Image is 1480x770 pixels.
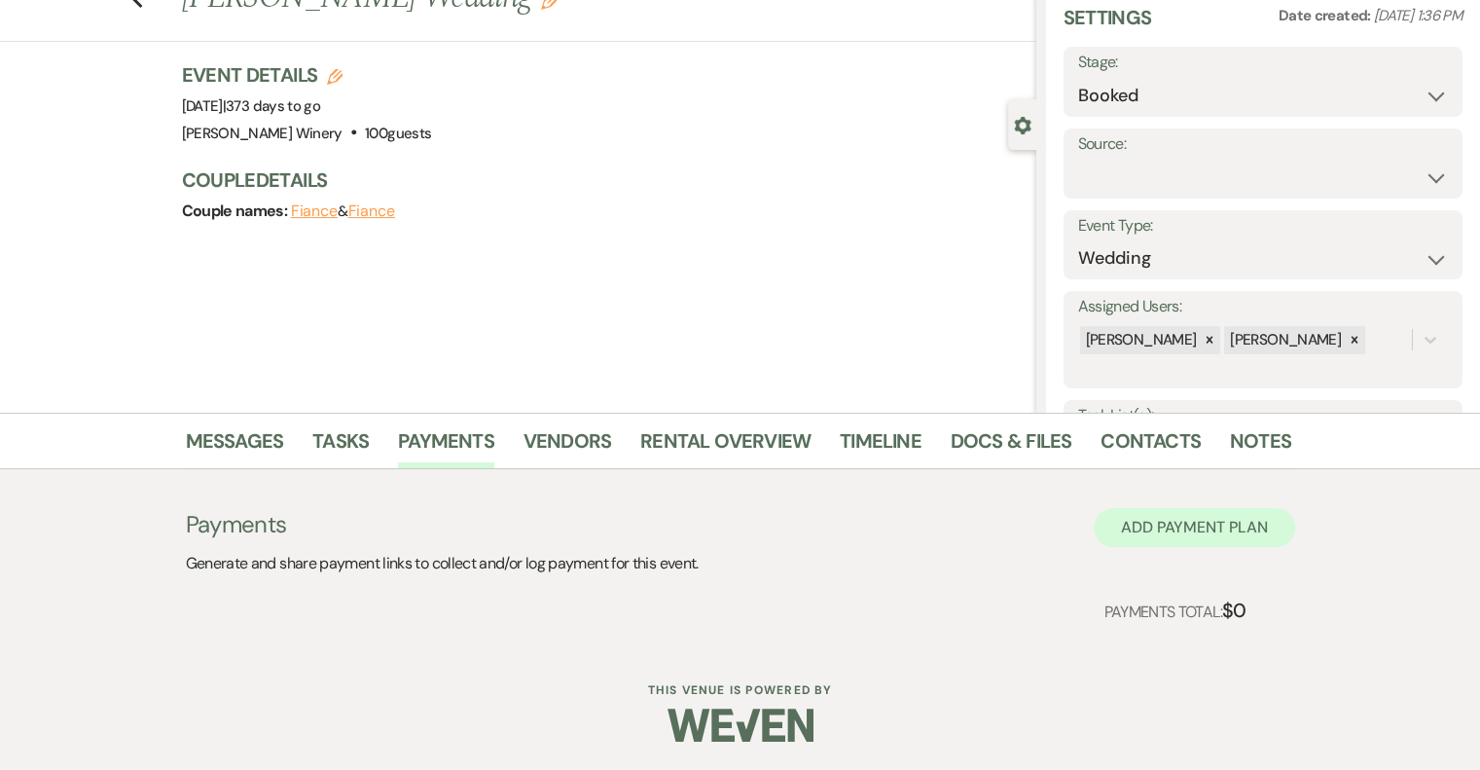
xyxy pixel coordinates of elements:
[182,61,432,89] h3: Event Details
[223,96,320,116] span: |
[312,425,369,468] a: Tasks
[640,425,811,468] a: Rental Overview
[291,202,395,221] span: &
[347,203,395,219] button: Fiance
[182,124,343,143] span: [PERSON_NAME] Winery
[1078,130,1448,159] label: Source:
[1101,425,1201,468] a: Contacts
[186,551,699,576] p: Generate and share payment links to collect and/or log payment for this event.
[291,203,339,219] button: Fiance
[1078,212,1448,240] label: Event Type:
[365,124,431,143] span: 100 guests
[226,96,320,116] span: 373 days to go
[1078,49,1448,77] label: Stage:
[523,425,611,468] a: Vendors
[1078,293,1448,321] label: Assigned Users:
[1374,6,1462,25] span: [DATE] 1:36 PM
[951,425,1071,468] a: Docs & Files
[1064,4,1152,47] h3: Settings
[398,425,494,468] a: Payments
[1230,425,1291,468] a: Notes
[668,691,813,759] img: Weven Logo
[186,508,699,541] h3: Payments
[840,425,921,468] a: Timeline
[182,96,321,116] span: [DATE]
[186,425,284,468] a: Messages
[1279,6,1374,25] span: Date created:
[1078,402,1448,430] label: Task List(s):
[1080,326,1200,354] div: [PERSON_NAME]
[1222,598,1246,623] strong: $0
[182,201,291,221] span: Couple names:
[182,166,1017,194] h3: Couple Details
[1224,326,1344,354] div: [PERSON_NAME]
[1103,595,1245,626] p: Payments Total:
[1014,115,1031,133] button: Close lead details
[1094,508,1295,547] button: Add Payment Plan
